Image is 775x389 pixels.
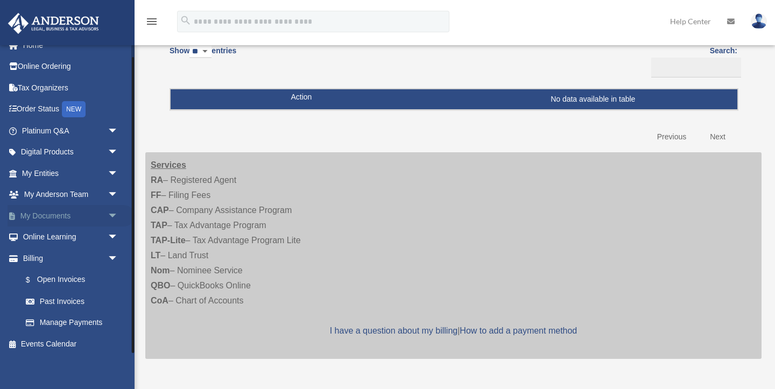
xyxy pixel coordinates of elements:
a: Events Calendar [8,333,135,355]
a: Online Ordering [8,56,135,77]
p: | [151,323,756,338]
input: Search: [651,58,741,78]
td: No data available in table [171,89,737,110]
a: Online Learningarrow_drop_down [8,227,135,248]
strong: TAP [151,221,167,230]
strong: FF [151,190,161,200]
a: Billingarrow_drop_down [8,247,129,269]
div: – Registered Agent – Filing Fees – Company Assistance Program – Tax Advantage Program – Tax Advan... [145,152,762,359]
img: Anderson Advisors Platinum Portal [5,13,102,34]
a: menu [145,19,158,28]
span: arrow_drop_down [108,205,129,227]
span: arrow_drop_down [108,227,129,249]
label: Show entries [170,44,236,69]
img: User Pic [751,13,767,29]
select: Showentries [189,46,212,58]
span: arrow_drop_down [108,162,129,185]
strong: RA [151,175,163,185]
a: Platinum Q&Aarrow_drop_down [8,120,135,142]
strong: CoA [151,296,168,305]
span: arrow_drop_down [108,120,129,142]
strong: CAP [151,206,169,215]
a: Order StatusNEW [8,98,135,121]
a: My Anderson Teamarrow_drop_down [8,184,135,206]
span: arrow_drop_down [108,184,129,206]
strong: QBO [151,281,170,290]
a: $Open Invoices [15,269,124,291]
span: arrow_drop_down [108,142,129,164]
a: My Documentsarrow_drop_down [8,205,135,227]
strong: Nom [151,266,170,275]
strong: Services [151,160,186,169]
a: Previous [649,126,694,148]
a: My Entitiesarrow_drop_down [8,162,135,184]
a: Tax Organizers [8,77,135,98]
i: search [180,15,192,26]
a: Digital Productsarrow_drop_down [8,142,135,163]
div: NEW [62,101,86,117]
strong: TAP-Lite [151,236,186,245]
a: Past Invoices [15,291,129,312]
a: How to add a payment method [460,326,577,335]
span: arrow_drop_down [108,247,129,270]
a: I have a question about my billing [330,326,457,335]
strong: LT [151,251,160,260]
label: Search: [647,44,737,77]
i: menu [145,15,158,28]
a: Manage Payments [15,312,129,334]
span: $ [32,273,37,287]
a: Next [702,126,734,148]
